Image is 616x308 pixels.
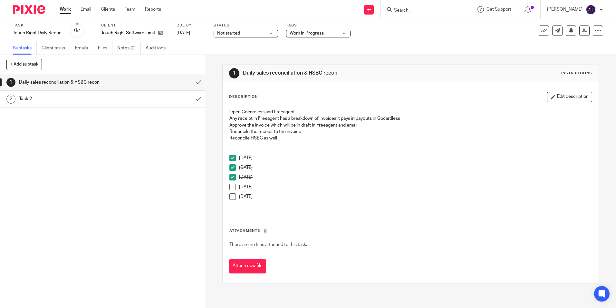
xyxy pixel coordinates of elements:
[145,6,161,13] a: Reports
[146,42,170,55] a: Audit logs
[13,23,62,28] label: Task
[239,184,592,190] p: [DATE]
[74,27,81,34] div: 0
[101,23,168,28] label: Client
[290,31,324,36] span: Work in Progress
[229,242,307,247] span: There are no files attached to this task.
[13,5,45,14] img: Pixie
[229,115,592,122] p: Any receipt in Freeagent has a breakdown of invoices it pays in payouts in Gocardless
[486,7,511,12] span: Get Support
[6,95,15,104] div: 2
[286,23,351,28] label: Tags
[229,122,592,128] p: Approve the invoice which will be in draft in Freeagent and email
[229,259,266,273] button: Attach new file
[229,128,592,135] p: Reconcile the receipt to the invoice
[42,42,70,55] a: Client tasks
[393,8,451,14] input: Search
[117,42,141,55] a: Notes (0)
[13,42,37,55] a: Subtasks
[101,6,115,13] a: Clients
[239,193,592,200] p: [DATE]
[101,30,155,36] p: Touch Right Software Limited
[239,174,592,180] p: [DATE]
[19,77,130,87] h1: Daily sales reconciliation & HSBC recon
[239,155,592,161] p: [DATE]
[217,31,240,36] span: Not started
[214,23,278,28] label: Status
[229,135,592,141] p: Reconcile HSBC as well
[561,71,592,76] div: Instructions
[19,94,130,104] h1: Task 2
[229,109,592,115] p: Open Gocardless and Freeagent
[586,5,596,15] img: svg%3E
[81,6,91,13] a: Email
[229,229,260,232] span: Attachments
[229,68,239,78] div: 1
[98,42,112,55] a: Files
[547,6,582,13] p: [PERSON_NAME]
[75,42,93,55] a: Emails
[6,59,42,70] button: + Add subtask
[229,94,258,99] p: Description
[177,31,190,35] span: [DATE]
[547,92,592,102] button: Edit description
[77,29,81,33] small: /2
[60,6,71,13] a: Work
[6,78,15,87] div: 1
[13,30,62,36] div: Touch Right Daily Recon
[177,23,206,28] label: Due by
[125,6,135,13] a: Team
[243,70,424,77] h1: Daily sales reconciliation & HSBC recon
[239,164,592,171] p: [DATE]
